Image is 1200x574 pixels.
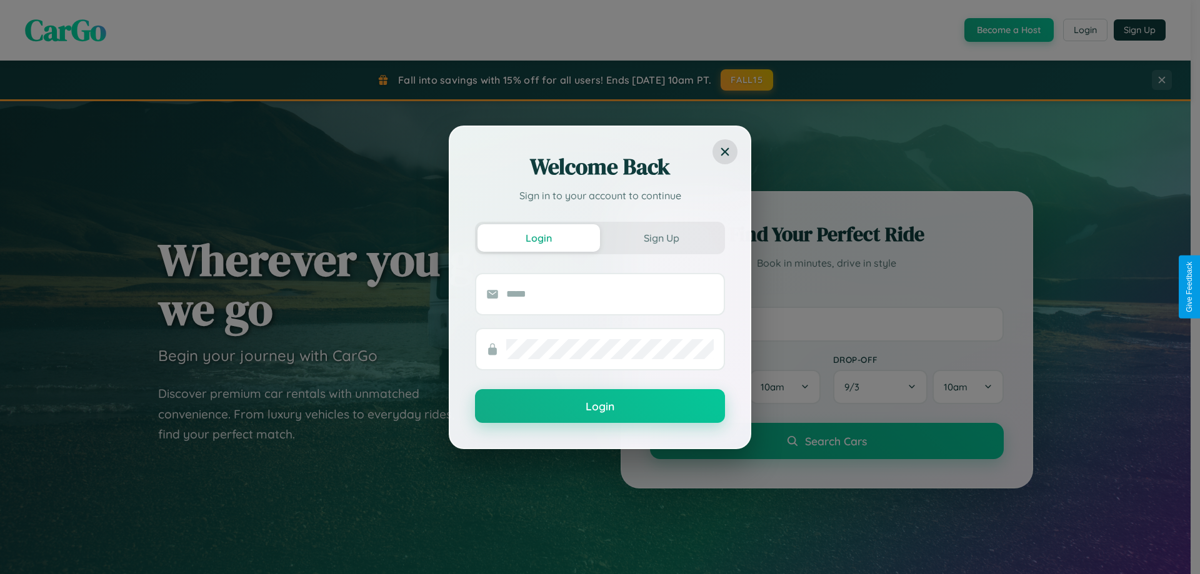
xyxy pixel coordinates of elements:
[477,224,600,252] button: Login
[475,152,725,182] h2: Welcome Back
[475,188,725,203] p: Sign in to your account to continue
[600,224,722,252] button: Sign Up
[1185,262,1194,312] div: Give Feedback
[475,389,725,423] button: Login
